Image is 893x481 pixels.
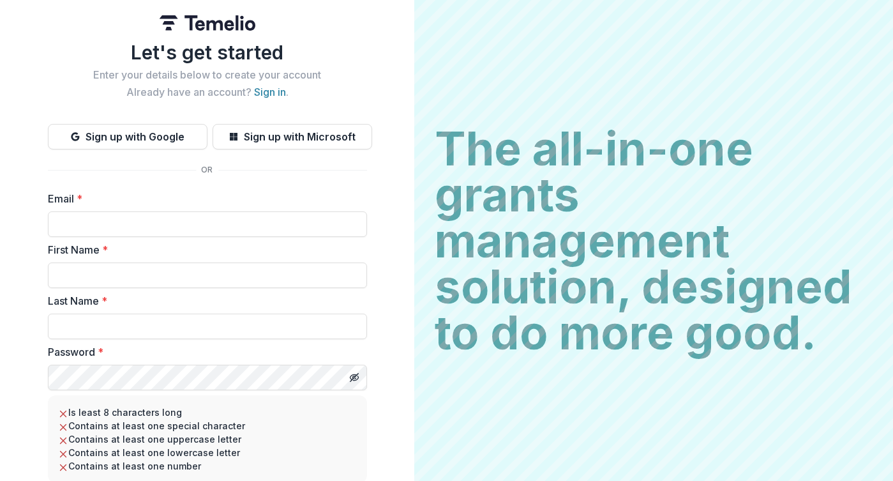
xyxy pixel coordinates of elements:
[48,86,367,98] h2: Already have an account? .
[48,41,367,64] h1: Let's get started
[344,367,364,388] button: Toggle password visibility
[58,432,357,446] li: Contains at least one uppercase letter
[58,446,357,459] li: Contains at least one lowercase letter
[48,242,359,257] label: First Name
[48,191,359,206] label: Email
[48,124,207,149] button: Sign up with Google
[48,69,367,81] h2: Enter your details below to create your account
[48,344,359,360] label: Password
[48,293,359,309] label: Last Name
[254,86,286,98] a: Sign in
[58,419,357,432] li: Contains at least one special character
[213,124,372,149] button: Sign up with Microsoft
[160,15,255,31] img: Temelio
[58,406,357,419] li: Is least 8 characters long
[58,459,357,473] li: Contains at least one number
